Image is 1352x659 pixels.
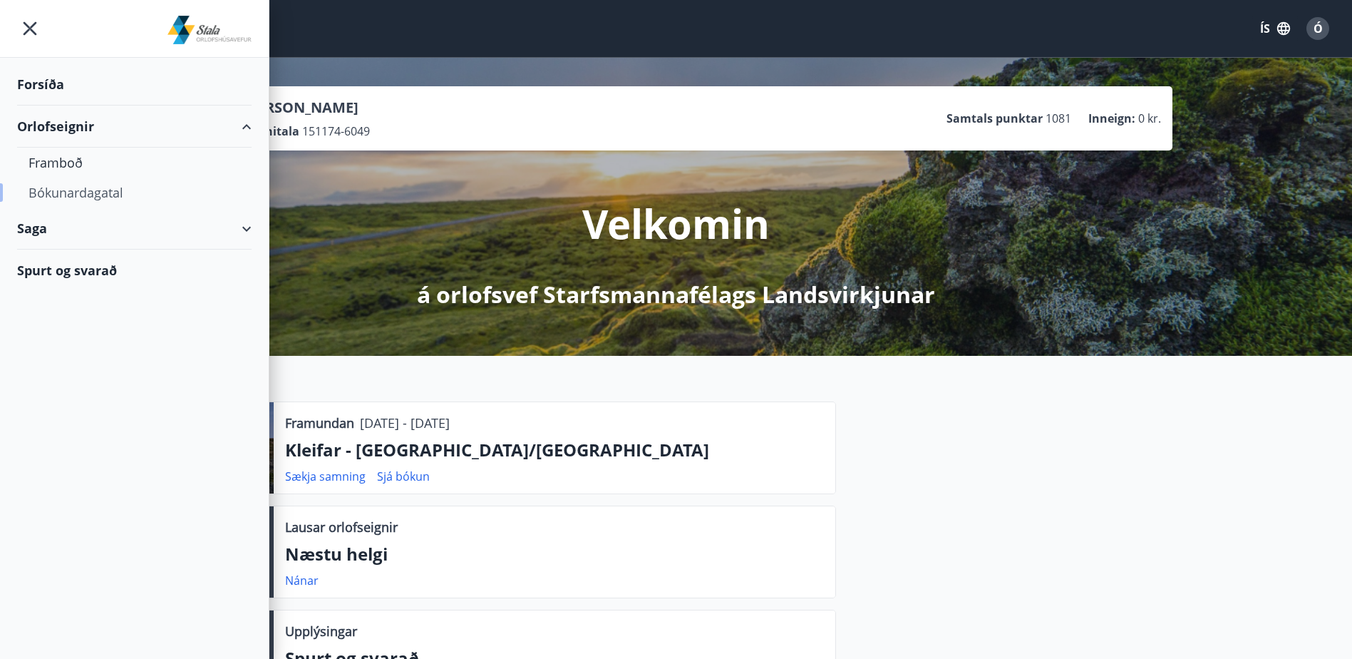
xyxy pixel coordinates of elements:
[1252,16,1298,41] button: ÍS
[1088,111,1135,126] p: Inneign :
[285,622,357,640] p: Upplýsingar
[302,123,370,139] span: 151174-6049
[17,63,252,106] div: Forsíða
[29,148,240,178] div: Framboð
[17,16,43,41] button: menu
[285,469,366,484] a: Sækja samning
[1138,111,1161,126] span: 0 kr.
[29,178,240,208] div: Bókunardagatal
[1301,11,1335,46] button: Ó
[582,196,770,250] p: Velkomin
[285,414,354,432] p: Framundan
[243,123,299,139] p: Kennitala
[285,573,319,588] a: Nánar
[417,279,935,310] p: á orlofsvef Starfsmannafélags Landsvirkjunar
[285,438,824,462] p: Kleifar - [GEOGRAPHIC_DATA]/[GEOGRAPHIC_DATA]
[285,542,824,566] p: Næstu helgi
[17,208,252,250] div: Saga
[377,469,430,484] a: Sjá bókun
[360,414,450,432] p: [DATE] - [DATE]
[1314,21,1323,36] span: Ó
[946,111,1043,126] p: Samtals punktar
[285,518,398,536] p: Lausar orlofseignir
[1046,111,1071,126] span: 1081
[243,98,370,118] p: [PERSON_NAME]
[167,16,252,44] img: union_logo
[17,250,252,291] div: Spurt og svarað
[17,106,252,148] div: Orlofseignir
